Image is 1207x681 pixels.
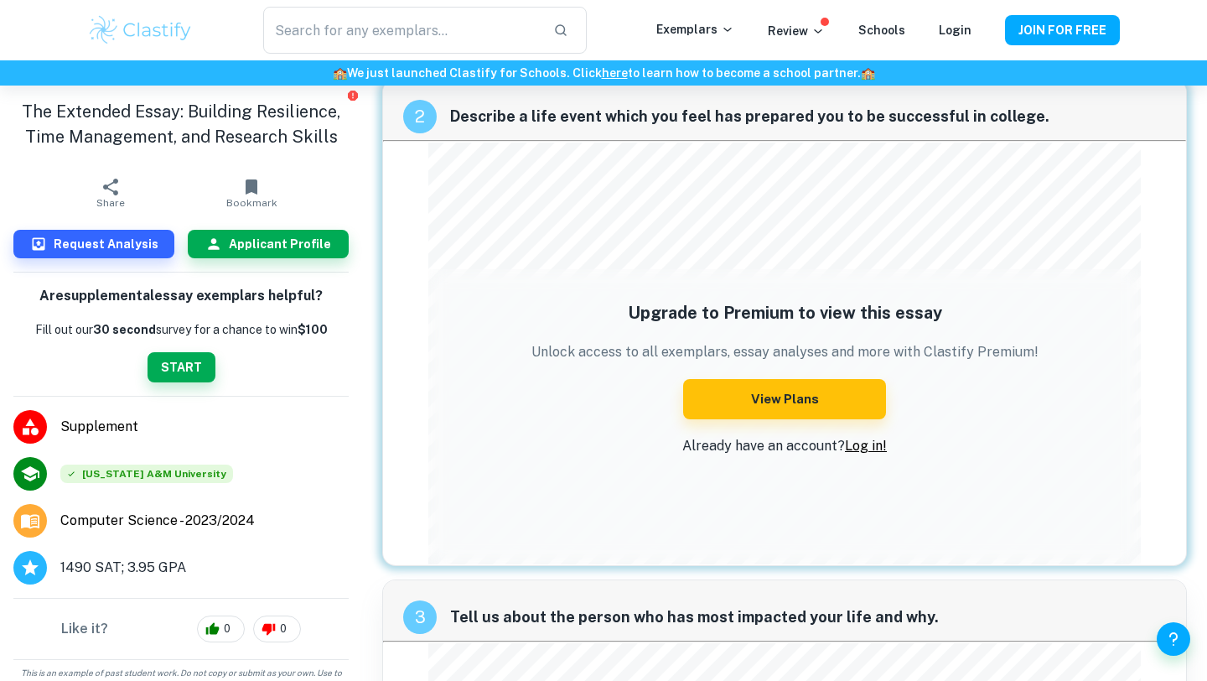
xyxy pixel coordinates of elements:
[188,230,349,258] button: Applicant Profile
[683,379,886,419] button: View Plans
[13,99,349,149] h1: The Extended Essay: Building Resilience, Time Management, and Research Skills
[403,100,437,133] div: recipe
[61,619,108,639] h6: Like it?
[197,616,245,642] div: 0
[656,20,734,39] p: Exemplars
[93,323,156,336] b: 30 second
[60,417,349,437] span: Supplement
[939,23,971,37] a: Login
[271,621,296,637] span: 0
[226,197,277,209] span: Bookmark
[450,105,1166,128] span: Describe a life event which you feel has prepared you to be successful in college.
[148,352,215,382] button: START
[346,89,359,101] button: Report issue
[531,300,1039,325] h5: Upgrade to Premium to view this essay
[861,66,875,80] span: 🏫
[181,169,322,216] button: Bookmark
[602,66,628,80] a: here
[60,511,268,531] a: Major and Application Year
[3,64,1204,82] h6: We just launched Clastify for Schools. Click to learn how to become a school partner.
[1157,622,1190,656] button: Help and Feedback
[35,320,328,339] p: Fill out our survey for a chance to win
[87,13,194,47] img: Clastify logo
[39,286,323,307] h6: Are supplemental essay exemplars helpful?
[96,197,125,209] span: Share
[403,600,437,634] div: recipe
[298,323,328,336] strong: $100
[13,230,174,258] button: Request Analysis
[60,465,233,483] span: [US_STATE] A&M University
[531,342,1039,362] p: Unlock access to all exemplars, essay analyses and more with Clastify Premium!
[60,511,255,531] span: Computer Science - 2023/2024
[845,438,887,454] a: Log in!
[229,235,331,253] h6: Applicant Profile
[263,7,540,54] input: Search for any exemplars...
[858,23,905,37] a: Schools
[333,66,347,80] span: 🏫
[531,436,1039,456] p: Already have an account?
[768,22,825,40] p: Review
[60,465,233,483] div: Accepted: Texas A&M University
[215,621,240,637] span: 0
[60,558,186,578] span: 1490 SAT; 3.95 GPA
[1005,15,1120,45] button: JOIN FOR FREE
[54,235,158,253] h6: Request Analysis
[450,606,1166,629] span: Tell us about the person who has most impacted your life and why.
[40,169,181,216] button: Share
[253,616,301,642] div: 0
